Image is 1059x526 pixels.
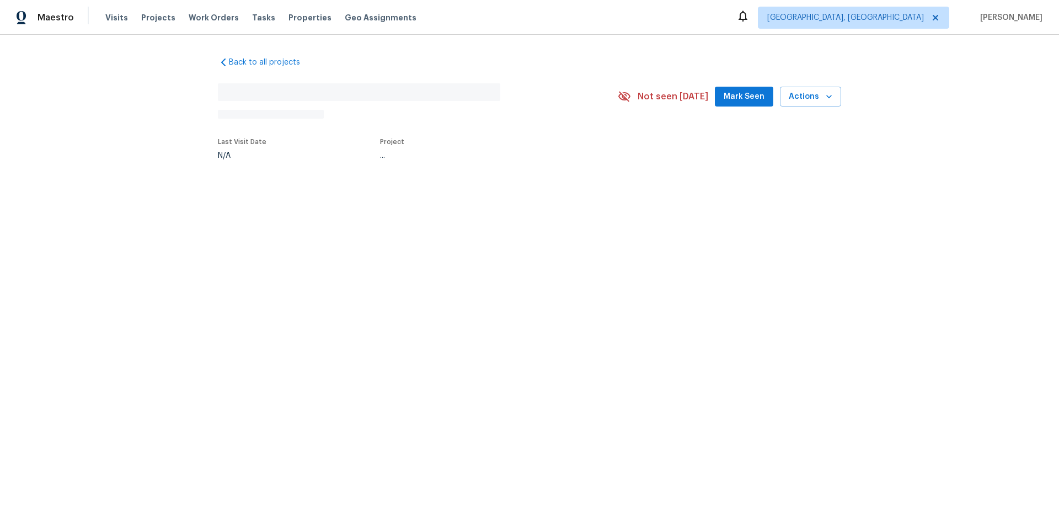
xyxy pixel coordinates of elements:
[288,12,331,23] span: Properties
[380,152,592,160] div: ...
[380,139,404,145] span: Project
[724,90,764,104] span: Mark Seen
[189,12,239,23] span: Work Orders
[789,90,832,104] span: Actions
[38,12,74,23] span: Maestro
[252,14,275,22] span: Tasks
[105,12,128,23] span: Visits
[638,91,708,102] span: Not seen [DATE]
[715,87,773,107] button: Mark Seen
[218,57,324,68] a: Back to all projects
[345,12,416,23] span: Geo Assignments
[141,12,175,23] span: Projects
[780,87,841,107] button: Actions
[218,139,266,145] span: Last Visit Date
[976,12,1042,23] span: [PERSON_NAME]
[218,152,266,160] div: N/A
[767,12,924,23] span: [GEOGRAPHIC_DATA], [GEOGRAPHIC_DATA]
